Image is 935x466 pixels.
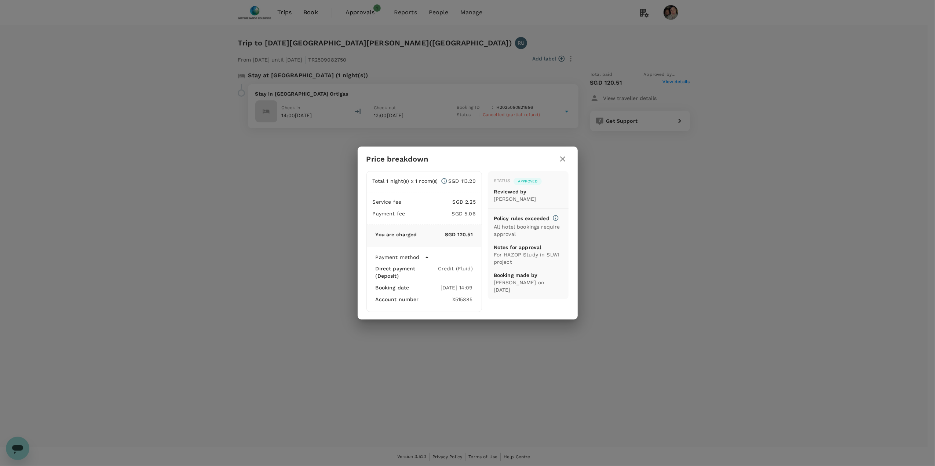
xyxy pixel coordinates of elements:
p: SGD 2.25 [401,198,476,206]
div: Status [494,177,511,185]
p: SGD 120.51 [417,231,473,238]
p: Payment method [376,254,420,261]
p: Policy rules exceeded [494,215,549,222]
p: Notes for approval [494,244,563,251]
p: You are charged [376,231,417,238]
p: For HAZOP Study in SLWI project [494,251,563,266]
p: Service fee [373,198,402,206]
div: Booking date [376,284,441,291]
p: Total 1 night(s) x 1 room(s) [373,177,438,185]
p: Booking made by [494,271,563,279]
div: Account number [376,296,452,303]
h6: Price breakdown [366,153,428,165]
div: X515885 [452,296,473,303]
div: Direct payment (Deposit) [376,265,438,280]
p: SGD 113.20 [448,177,476,185]
p: Reviewed by [494,188,563,195]
p: All hotel bookings require approval [494,223,563,238]
div: Credit (Fluid) [438,265,473,272]
p: Payment fee [373,210,405,217]
div: [DATE] 14:09 [441,284,473,291]
p: SGD 5.06 [405,210,476,217]
p: [PERSON_NAME] on [DATE] [494,279,563,293]
span: Approved [514,179,542,184]
p: [PERSON_NAME] [494,195,563,203]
